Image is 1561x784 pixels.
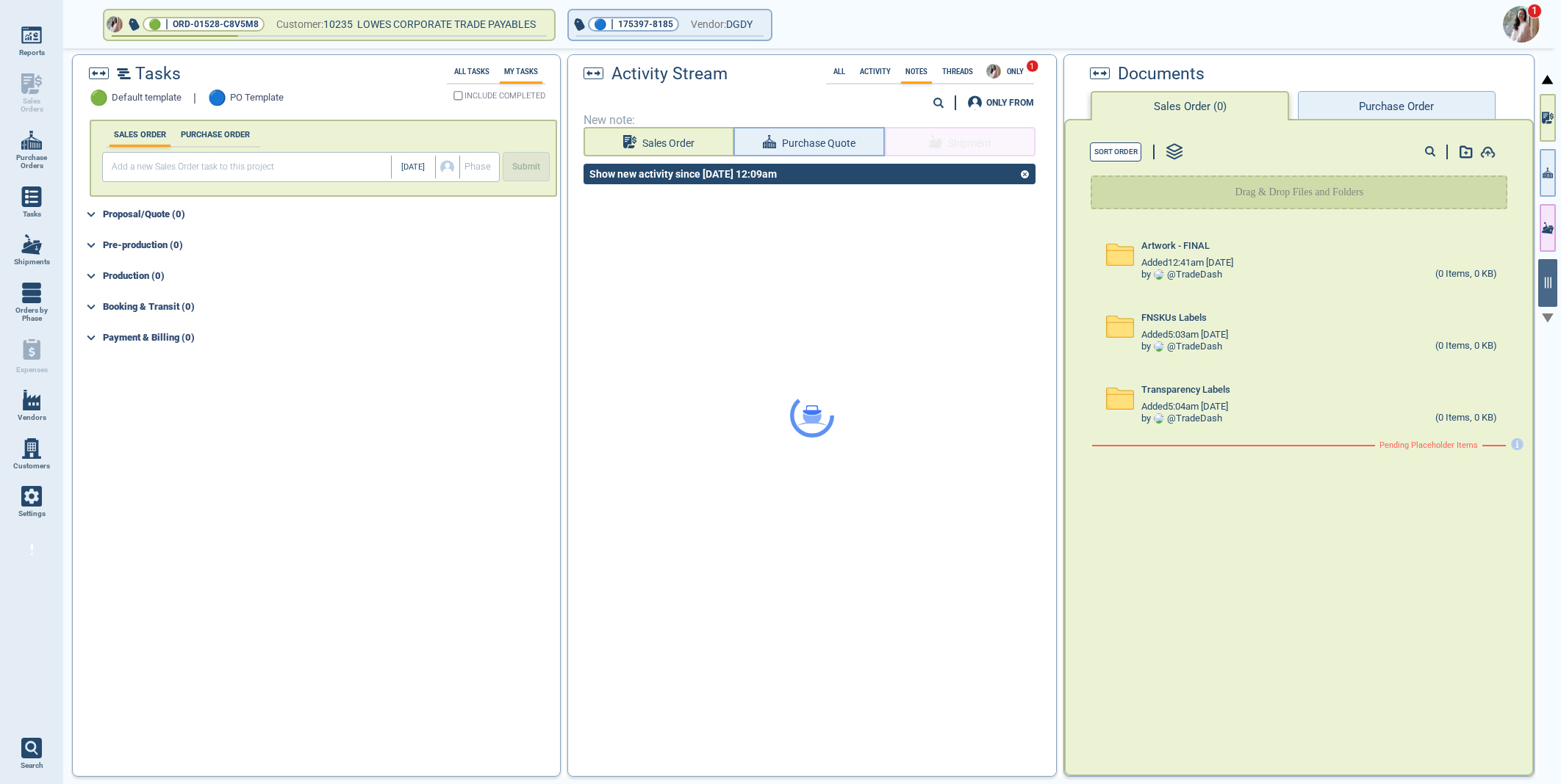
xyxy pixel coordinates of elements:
[1435,413,1497,424] div: (0 Items, 0 KB)
[1298,91,1495,120] button: Purchase Order
[1091,91,1289,120] button: Sales Order (0)
[14,258,50,266] span: Shipments
[12,153,51,170] span: Purchase Orders
[90,90,108,106] span: 🟢
[569,10,771,40] button: 🔵|175397-8185Vendor:DGDY
[611,17,614,32] span: |
[21,186,42,207] img: menu_icon
[21,234,42,255] img: menu_icon
[135,65,181,84] span: Tasks
[1141,241,1210,252] span: Artwork - FINAL
[103,326,558,349] div: Payment & Billing (0)
[112,92,182,104] span: Default template
[18,509,46,518] span: Settings
[1460,145,1473,159] img: add-document
[148,20,161,29] span: 🟢
[1435,341,1497,352] div: (0 Items, 0 KB)
[1154,413,1164,424] img: Avatar
[1118,65,1205,84] span: Documents
[106,156,391,178] input: Add a new Sales Order task to this project
[1154,341,1164,352] img: Avatar
[18,413,46,422] span: Vendors
[276,15,323,34] span: Customer:
[1527,4,1542,18] span: 1
[1154,269,1164,280] img: Avatar
[173,17,259,32] span: ORD-01528-C8V5M8
[1141,269,1222,280] div: by @ TradeDash
[1141,341,1222,352] div: by @ TradeDash
[500,68,542,76] label: My Tasks
[1141,258,1233,269] span: Added 12:41am [DATE]
[110,130,171,139] label: SALES ORDER
[21,761,43,770] span: Search
[19,48,45,57] span: Reports
[12,306,51,323] span: Orders by Phase
[726,15,753,34] span: DGDY
[103,295,558,319] div: Booking & Transit (0)
[230,92,284,104] span: PO Template
[401,163,425,173] span: [DATE]
[103,264,558,288] div: Production (0)
[21,25,42,46] img: menu_icon
[103,203,558,226] div: Proposal/Quote (0)
[103,233,558,257] div: Pre-production (0)
[691,15,726,34] span: Vendor:
[464,92,545,100] span: INCLUDE COMPLETED
[618,17,673,32] span: 175397-8185
[1141,313,1207,324] span: FNSKUs Labels
[464,161,491,173] span: Phase
[1480,146,1496,158] img: add-document
[165,17,168,32] span: |
[21,438,42,459] img: menu_icon
[1235,185,1364,200] p: Drag & Drop Files and Folders
[193,92,196,105] span: |
[1141,402,1228,413] span: Added 5:04am [DATE]
[21,390,42,410] img: menu_icon
[1141,413,1222,424] div: by @ TradeDash
[1090,142,1141,161] button: Sort Order
[21,130,42,150] img: menu_icon
[21,283,42,303] img: menu_icon
[208,90,226,106] span: 🔵
[1141,385,1230,396] span: Transparency Labels
[1379,441,1478,451] span: Pending Placeholder Items
[117,68,131,79] img: timeline2
[1435,269,1497,280] div: (0 Items, 0 KB)
[1503,6,1540,43] img: Avatar
[1141,330,1228,341] span: Added 5:03am [DATE]
[107,16,123,32] img: Avatar
[357,18,536,30] span: LOWES CORPORATE TRADE PAYABLES
[450,68,494,76] label: All Tasks
[23,210,41,219] span: Tasks
[21,486,42,507] img: menu_icon
[323,15,357,34] span: 10235
[176,130,254,139] label: PURCHASE ORDER
[13,462,50,471] span: Customers
[594,20,606,29] span: 🔵
[104,10,554,40] button: Avatar🟢|ORD-01528-C8V5M8Customer:10235 LOWES CORPORATE TRADE PAYABLES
